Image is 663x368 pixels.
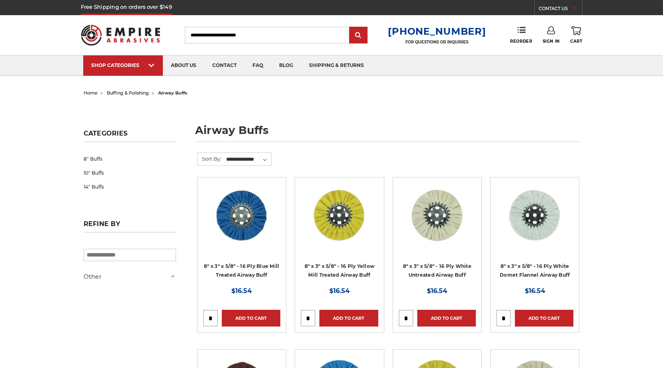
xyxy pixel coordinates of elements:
h5: Other [84,272,176,281]
a: 8" x 3" x 5/8" - 16 Ply Yellow Mill Treated Airway Buff [305,263,375,278]
span: $16.54 [231,287,252,295]
a: Reorder [510,26,532,43]
span: Reorder [510,39,532,44]
a: 8" Buffs [84,152,176,166]
a: 8" x 3" x 5/8" - 16 Ply White Untreated Airway Buff [403,263,471,278]
h1: airway buffs [195,125,580,142]
div: SHOP CATEGORIES [91,62,155,68]
input: Submit [350,28,366,43]
a: 8" x 3" x 5/8" - 16 Ply Blue Mill Treated Airway Buff [204,263,279,278]
a: 8 x 3 x 5/8 airway buff yellow mill treatment [301,183,378,260]
label: Sort By: [198,153,221,165]
a: contact [204,55,244,76]
a: home [84,90,98,96]
h5: Refine by [84,220,176,232]
a: faq [244,55,271,76]
a: shipping & returns [301,55,372,76]
span: $16.54 [525,287,545,295]
a: Add to Cart [417,310,476,327]
a: CONTACT US [539,4,582,15]
a: [PHONE_NUMBER] [388,26,486,37]
a: about us [163,55,204,76]
img: Empire Abrasives [81,20,160,51]
a: Add to Cart [222,310,280,327]
a: Add to Cart [515,310,573,327]
span: $16.54 [427,287,447,295]
span: Cart [570,39,582,44]
img: 8 inch untreated airway buffing wheel [405,183,469,247]
img: 8 inch white domet flannel airway buffing wheel [503,183,567,247]
a: 14" Buffs [84,180,176,194]
a: 8" x 3" x 5/8" - 16 Ply White Domet Flannel Airway Buff [500,263,570,278]
a: Cart [570,26,582,44]
a: Add to Cart [319,310,378,327]
span: Sign In [543,39,560,44]
a: blog [271,55,301,76]
a: blue mill treated 8 inch airway buffing wheel [203,183,280,260]
select: Sort By: [225,153,271,165]
img: blue mill treated 8 inch airway buffing wheel [210,183,274,247]
p: FOR QUESTIONS OR INQUIRIES [388,39,486,45]
a: 8 inch untreated airway buffing wheel [399,183,476,260]
img: 8 x 3 x 5/8 airway buff yellow mill treatment [307,183,371,247]
a: 10" Buffs [84,166,176,180]
span: airway buffs [158,90,187,96]
span: $16.54 [329,287,350,295]
h5: Categories [84,130,176,142]
a: 8 inch white domet flannel airway buffing wheel [496,183,573,260]
a: buffing & polishing [107,90,149,96]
